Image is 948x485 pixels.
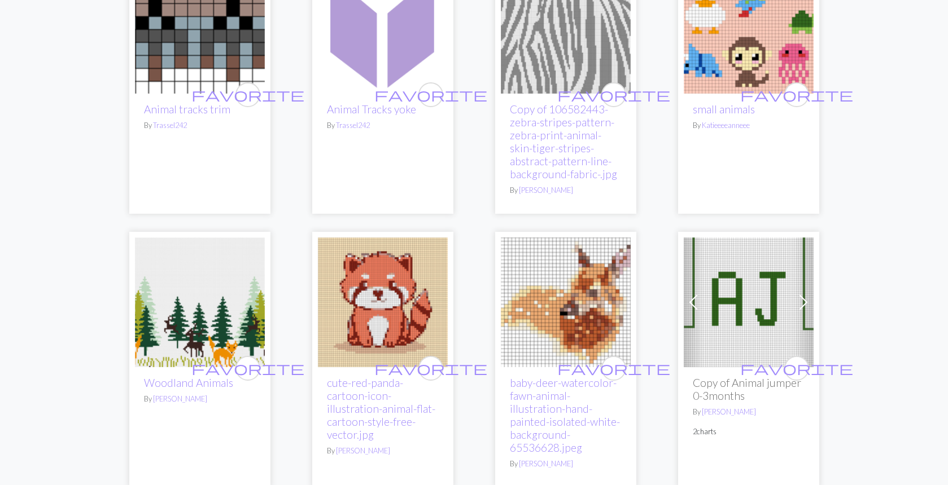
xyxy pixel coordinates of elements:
span: favorite [740,359,853,377]
button: favourite [601,356,626,381]
i: favourite [557,357,670,380]
button: favourite [235,82,260,107]
button: favourite [235,356,260,381]
i: favourite [374,357,487,380]
img: baby-deer-watercolor-fawn-animal-illustration-hand-painted-isolated-white-background-65536628.jpeg [501,237,631,367]
p: By [144,120,256,131]
i: favourite [374,83,487,106]
a: small animals [693,103,755,116]
span: favorite [191,359,304,377]
a: Animal tracks trim [135,21,265,32]
a: baby-deer-watercolor-fawn-animal-illustration-hand-painted-isolated-white-background-65536628.jpeg [501,296,631,306]
span: favorite [191,86,304,103]
p: 2 charts [693,426,805,437]
p: By [327,120,439,131]
img: Woodland Animals [135,237,265,367]
span: favorite [557,359,670,377]
a: Copy of 106582443-zebra-stripes-pattern-zebra-print-animal-skin-tiger-stripes-abstract-pattern-li... [501,21,631,32]
p: By [144,394,256,404]
a: [PERSON_NAME] [153,394,207,403]
p: By [510,458,622,469]
p: By [693,407,805,417]
span: favorite [557,86,670,103]
i: favourite [191,83,304,106]
button: favourite [418,356,443,381]
a: Katieeeeanneee [702,121,750,130]
p: By [693,120,805,131]
a: cute-red-panda-cartoon-icon-illustration-animal-flat-cartoon-style-free-vector.jpg [327,376,435,441]
a: Animal Tracks yoke [318,21,448,32]
i: favourite [557,83,670,106]
img: cute-red-panda-cartoon-icon-illustration-animal-flat-cartoon-style-free-vector.jpg [318,237,448,367]
p: By [327,446,439,456]
button: favourite [601,82,626,107]
a: Animal tracks trim [144,103,230,116]
button: favourite [784,82,809,107]
span: favorite [374,359,487,377]
a: [PERSON_NAME] [519,459,573,468]
a: Trassel242 [153,121,187,130]
a: baby-deer-watercolor-fawn-animal-illustration-hand-painted-isolated-white-background-65536628.jpeg [510,376,620,454]
a: Trassel242 [336,121,370,130]
a: Woodland Animals [135,296,265,306]
p: By [510,185,622,196]
i: favourite [740,83,853,106]
i: favourite [191,357,304,380]
a: [PERSON_NAME] [519,186,573,195]
a: Dinosaur AJ [684,296,814,306]
span: favorite [374,86,487,103]
h2: Copy of Animal jumper 0-3months [693,376,805,402]
a: small animals [684,21,814,32]
a: Copy of 106582443-zebra-stripes-pattern-zebra-print-animal-skin-tiger-stripes-abstract-pattern-li... [510,103,617,180]
a: Animal Tracks yoke [327,103,416,116]
i: favourite [740,357,853,380]
img: Dinosaur AJ [684,237,814,367]
button: favourite [784,356,809,381]
a: [PERSON_NAME] [702,407,756,416]
a: [PERSON_NAME] [336,446,390,455]
a: Woodland Animals [144,376,233,389]
span: favorite [740,86,853,103]
button: favourite [418,82,443,107]
a: cute-red-panda-cartoon-icon-illustration-animal-flat-cartoon-style-free-vector.jpg [318,296,448,306]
